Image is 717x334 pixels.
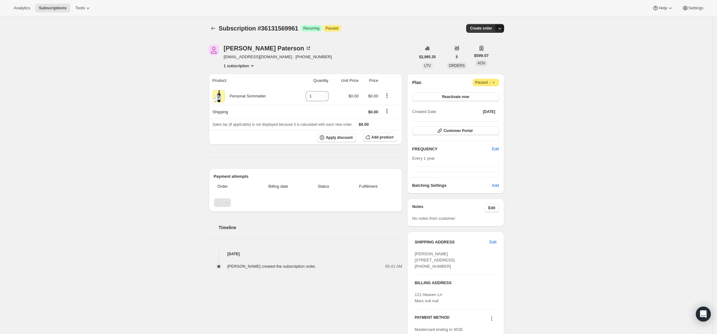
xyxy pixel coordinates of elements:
[39,6,67,11] span: Subscriptions
[470,26,492,31] span: Create order
[416,53,439,61] button: $2,995.35
[348,94,359,98] span: $0.00
[317,133,356,142] button: Apply discount
[456,54,458,59] span: 5
[209,45,219,55] span: Andrew Paterson
[253,183,304,190] span: Billing date
[489,80,490,85] span: |
[412,146,492,152] h2: FREQUENCY
[477,61,485,65] span: AOV
[442,94,469,99] span: Reactivate now
[415,252,455,269] span: [PERSON_NAME] [STREET_ADDRESS] [PHONE_NUMBER]
[382,92,392,99] button: Product actions
[209,105,293,119] th: Shipping
[224,54,332,60] span: [EMAIL_ADDRESS][DOMAIN_NAME] · [PHONE_NUMBER]
[488,181,503,191] button: Add
[412,92,499,101] button: Reactivate now
[688,6,703,11] span: Settings
[382,108,392,115] button: Shipping actions
[415,239,489,245] h3: SHIPPING ADDRESS
[368,94,378,98] span: $0.00
[483,109,495,114] span: [DATE]
[224,63,255,69] button: Product actions
[492,146,499,152] span: Edit
[412,156,435,161] span: Every 1 year
[71,4,95,12] button: Tools
[485,204,499,212] button: Edit
[213,122,353,127] span: Sales tax (if applicable) is not displayed because it is calculated with each new order.
[489,239,496,245] span: Edit
[75,6,85,11] span: Tools
[214,180,251,193] th: Order
[412,109,436,115] span: Created Date
[444,128,472,133] span: Customer Portal
[330,74,361,87] th: Unit Price
[415,315,449,323] h3: PAYMENT METHOD
[466,24,496,33] button: Create order
[371,135,393,140] span: Add product
[452,53,462,61] button: 5
[224,45,312,51] div: [PERSON_NAME] Paterson
[225,93,266,99] div: Personal Sommelier
[678,4,707,12] button: Settings
[424,64,431,68] span: LTV
[479,107,499,116] button: [DATE]
[361,74,380,87] th: Price
[412,216,455,221] span: No notes from customer
[415,280,496,286] h3: BILLING ADDRESS
[326,135,353,140] span: Apply discount
[415,292,442,303] span: 121 Heaven Ln Mars null null
[363,133,397,142] button: Add product
[412,126,499,135] button: Customer Portal
[412,182,492,189] h6: Batching Settings
[209,24,218,33] button: Subscriptions
[488,205,495,210] span: Edit
[214,173,398,180] h2: Payment attempts
[14,6,30,11] span: Analytics
[214,198,398,207] nav: Pagination
[492,182,499,189] span: Add
[412,204,485,212] h3: Notes
[359,122,369,127] span: $0.00
[213,90,225,102] img: product img
[303,26,319,31] span: Recurring
[659,6,667,11] span: Help
[209,74,293,87] th: Product
[488,144,503,154] button: Edit
[368,110,378,114] span: $0.00
[209,251,402,257] h4: [DATE]
[326,26,338,31] span: Paused
[35,4,70,12] button: Subscriptions
[385,263,402,270] span: 05:41 AM
[219,224,402,231] h2: Timeline
[10,4,34,12] button: Analytics
[308,183,339,190] span: Status
[228,264,316,269] span: [PERSON_NAME] created the subscription order.
[475,79,497,86] span: Paused
[474,53,489,59] span: $599.07
[293,74,330,87] th: Quantity
[343,183,393,190] span: Fulfillment
[449,64,465,68] span: ORDERS
[419,54,436,59] span: $2,995.35
[412,79,421,86] h2: Plan
[649,4,677,12] button: Help
[486,237,500,247] button: Edit
[219,25,298,32] span: Subscription #36131569961
[696,307,711,322] div: Open Intercom Messenger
